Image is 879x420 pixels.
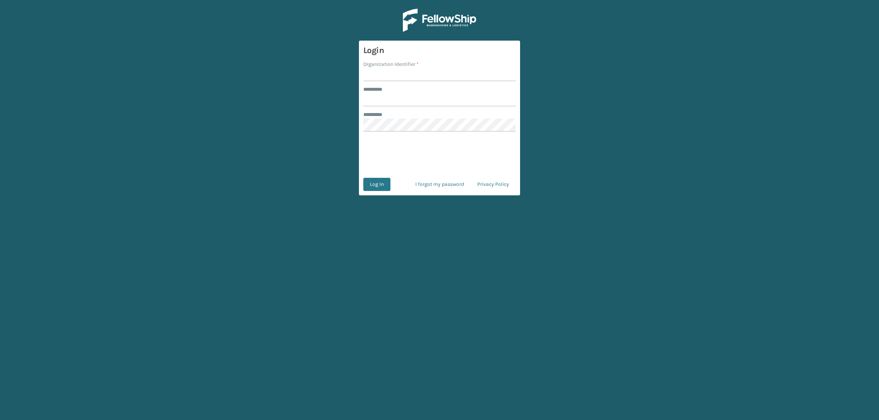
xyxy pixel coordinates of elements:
a: Privacy Policy [471,178,516,191]
a: I forgot my password [409,178,471,191]
iframe: reCAPTCHA [384,140,495,169]
button: Log In [363,178,390,191]
h3: Login [363,45,516,56]
img: Logo [403,9,476,32]
label: Organization Identifier [363,60,419,68]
